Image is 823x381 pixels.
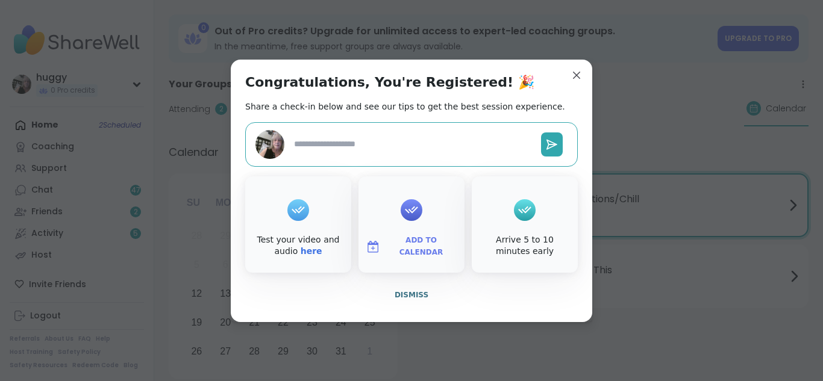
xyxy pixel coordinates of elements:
[255,130,284,159] img: huggy
[385,235,457,258] span: Add to Calendar
[361,234,462,259] button: Add to Calendar
[245,282,578,308] button: Dismiss
[474,234,575,258] div: Arrive 5 to 10 minutes early
[245,101,565,113] h2: Share a check-in below and see our tips to get the best session experience.
[301,246,322,256] a: here
[245,74,534,91] h1: Congratulations, You're Registered! 🎉
[248,234,349,258] div: Test your video and audio
[395,291,428,299] span: Dismiss
[366,240,380,254] img: ShareWell Logomark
